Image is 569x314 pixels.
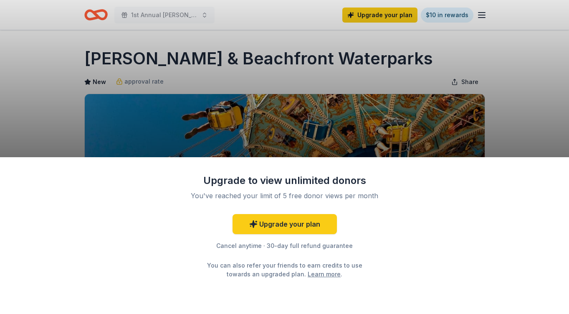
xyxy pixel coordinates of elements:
a: Upgrade your plan [233,214,337,234]
div: Cancel anytime · 30-day full refund guarantee [176,241,393,251]
div: You've reached your limit of 5 free donor views per month [186,191,383,201]
div: You can also refer your friends to earn credits to use towards an upgraded plan. . [200,261,370,278]
div: Upgrade to view unlimited donors [176,174,393,187]
a: Learn more [308,270,341,278]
